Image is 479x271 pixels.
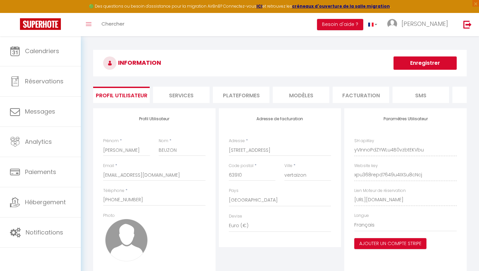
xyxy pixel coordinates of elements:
label: Prénom [103,138,119,144]
label: Code postal [229,163,253,169]
label: Ville [284,163,292,169]
img: Super Booking [20,18,61,30]
label: Langue [354,213,369,219]
label: Lien Moteur de réservation [354,188,406,194]
label: Website key [354,163,378,169]
a: Chercher [96,13,129,36]
label: Photo [103,213,115,219]
span: Réservations [25,77,64,85]
h4: Profil Utilisateur [103,117,206,121]
h4: Paramètres Utilisateur [354,117,457,121]
li: Plateformes [213,87,269,103]
img: ... [387,19,397,29]
span: Analytics [25,137,52,146]
span: Notifications [26,228,63,236]
img: avatar.png [105,219,148,261]
li: Facturation [333,87,389,103]
button: Enregistrer [394,56,457,70]
label: Nom [159,138,168,144]
span: Hébergement [25,198,66,206]
span: Chercher [101,20,124,27]
a: ... [PERSON_NAME] [382,13,456,36]
label: Pays [229,188,239,194]
label: SH apiKey [354,138,374,144]
label: Devise [229,213,242,220]
button: Besoin d'aide ? [317,19,363,30]
h4: Adresse de facturation [229,117,331,121]
label: Téléphone [103,188,124,194]
a: ICI [256,3,262,9]
li: MODÈLES [273,87,329,103]
img: logout [463,20,472,29]
button: Ajouter un compte Stripe [354,238,426,249]
label: Email [103,163,114,169]
span: Messages [25,107,55,116]
li: SMS [393,87,449,103]
li: Profil Utilisateur [93,87,150,103]
h3: INFORMATION [93,50,467,76]
label: Adresse [229,138,245,144]
a: créneaux d'ouverture de la salle migration [292,3,390,9]
span: [PERSON_NAME] [401,20,448,28]
span: Calendriers [25,47,59,55]
li: Services [153,87,210,103]
span: Paiements [25,168,56,176]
